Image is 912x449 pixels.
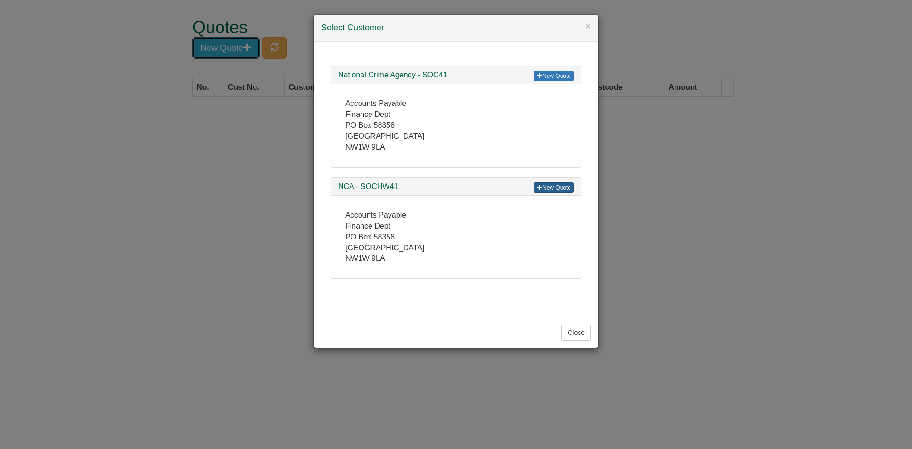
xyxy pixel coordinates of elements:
span: Finance Dept [345,110,390,118]
span: [GEOGRAPHIC_DATA] [345,244,425,252]
button: × [585,21,591,31]
button: Close [561,325,591,341]
h4: Select Customer [321,22,591,34]
span: NW1W 9LA [345,143,385,151]
span: Finance Dept [345,222,390,230]
h3: NCA - SOCHW41 [338,182,574,191]
span: PO Box 58358 [345,233,395,241]
span: NW1W 9LA [345,254,385,262]
a: New Quote [534,182,574,193]
span: Accounts Payable [345,211,406,219]
a: New Quote [534,71,574,81]
h3: National Crime Agency - SOC41 [338,71,574,79]
span: Accounts Payable [345,99,406,107]
span: PO Box 58358 [345,121,395,129]
span: [GEOGRAPHIC_DATA] [345,132,425,140]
